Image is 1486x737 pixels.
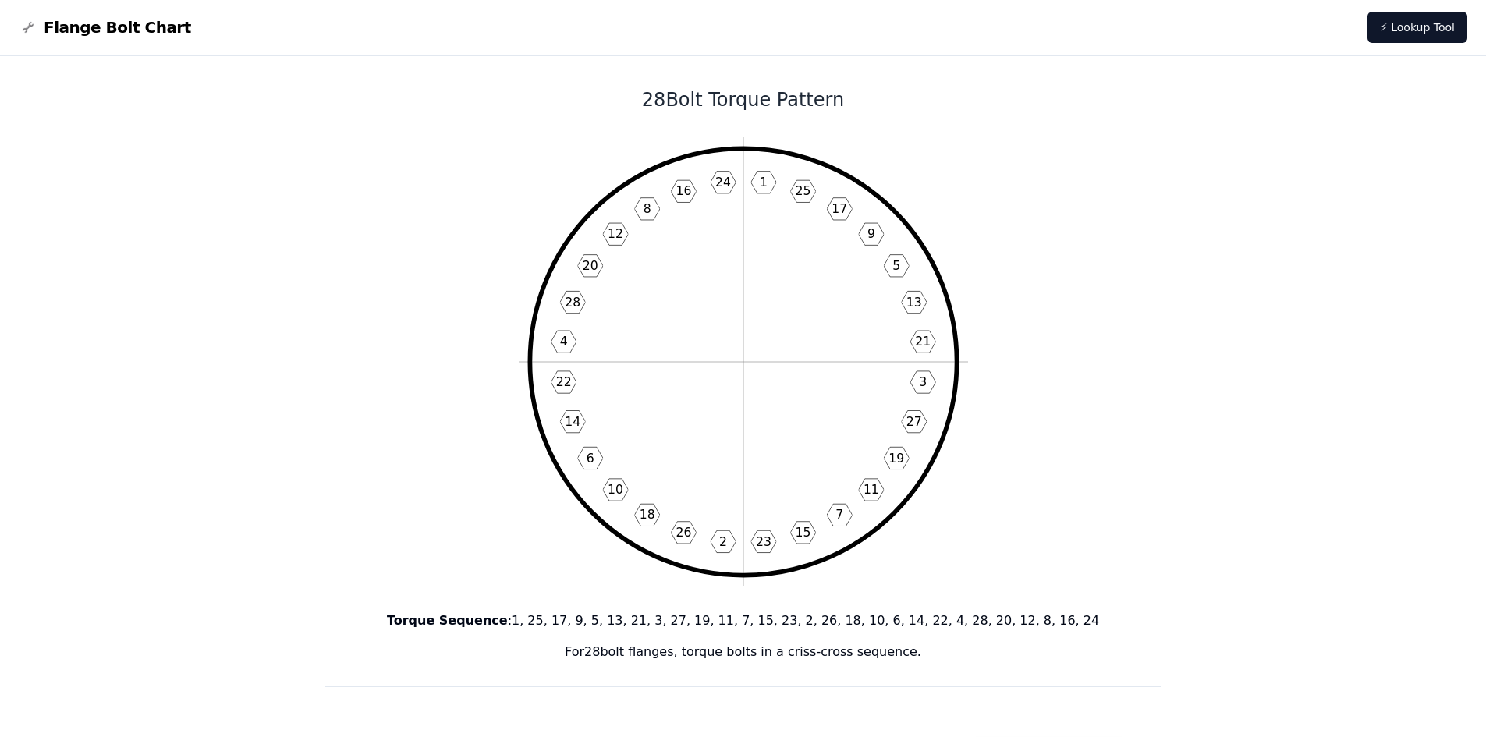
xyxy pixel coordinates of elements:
[19,16,191,38] a: Flange Bolt Chart LogoFlange Bolt Chart
[608,482,623,497] text: 10
[1367,12,1467,43] a: ⚡ Lookup Tool
[387,613,508,628] b: Torque Sequence
[643,201,651,216] text: 8
[608,226,623,241] text: 12
[676,525,691,540] text: 26
[565,295,580,310] text: 28
[582,258,598,273] text: 20
[719,534,727,549] text: 2
[867,226,874,241] text: 9
[755,534,771,549] text: 23
[835,507,843,522] text: 7
[892,258,900,273] text: 5
[325,643,1162,661] p: For 28 bolt flanges, torque bolts in a criss-cross sequence.
[325,611,1162,630] p: : 1, 25, 17, 9, 5, 13, 21, 3, 27, 19, 11, 7, 15, 23, 2, 26, 18, 10, 6, 14, 22, 4, 28, 20, 12, 8, ...
[559,334,567,349] text: 4
[565,414,580,429] text: 14
[44,16,191,38] span: Flange Bolt Chart
[676,183,691,198] text: 16
[919,374,927,389] text: 3
[795,525,810,540] text: 15
[832,201,847,216] text: 17
[795,183,810,198] text: 25
[906,414,921,429] text: 27
[888,451,904,466] text: 19
[555,374,571,389] text: 22
[915,334,931,349] text: 21
[639,507,654,522] text: 18
[19,18,37,37] img: Flange Bolt Chart Logo
[759,175,767,190] text: 1
[715,175,731,190] text: 24
[325,87,1162,112] h1: 28 Bolt Torque Pattern
[906,295,921,310] text: 13
[863,482,878,497] text: 11
[586,451,594,466] text: 6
